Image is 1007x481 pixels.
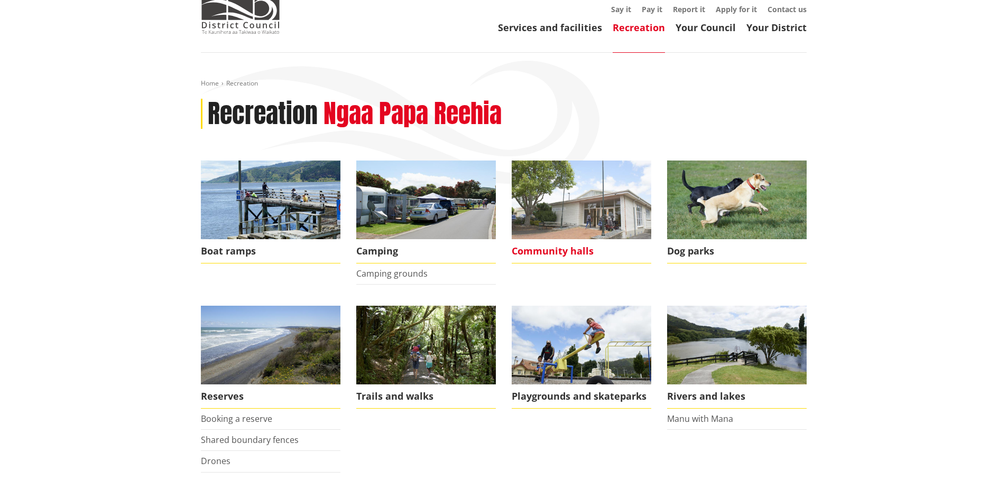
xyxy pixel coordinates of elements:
[667,306,807,384] img: Waikato River, Ngaruawahia
[768,4,807,14] a: Contact us
[201,434,299,446] a: Shared boundary fences
[201,455,230,467] a: Drones
[667,239,807,263] span: Dog parks
[667,161,807,263] a: Find your local dog park Dog parks
[356,384,496,409] span: Trails and walks
[512,239,651,263] span: Community halls
[716,4,757,14] a: Apply for it
[226,79,258,88] span: Recreation
[356,161,496,263] a: camping-ground-v2 Camping
[201,384,340,409] span: Reserves
[611,4,631,14] a: Say it
[512,306,651,384] img: Playground in Ngaruawahia
[201,413,272,425] a: Booking a reserve
[201,79,807,88] nav: breadcrumb
[356,239,496,263] span: Camping
[642,4,662,14] a: Pay it
[512,161,651,239] img: Ngaruawahia Memorial Hall
[667,306,807,409] a: The Waikato River flowing through Ngaruawahia Rivers and lakes
[667,384,807,409] span: Rivers and lakes
[512,384,651,409] span: Playgrounds and skateparks
[356,306,496,409] a: Bridal Veil Falls scenic walk is located near Raglan in the Waikato Trails and walks
[356,161,496,239] img: camping-ground-v2
[673,4,705,14] a: Report it
[676,21,736,34] a: Your Council
[667,161,807,239] img: Find your local dog park
[613,21,665,34] a: Recreation
[201,306,340,384] img: Port Waikato coastal reserve
[958,437,996,475] iframe: Messenger Launcher
[512,161,651,263] a: Ngaruawahia Memorial Hall Community halls
[324,99,502,129] h2: Ngaa Papa Reehia
[201,79,219,88] a: Home
[746,21,807,34] a: Your District
[201,306,340,409] a: Port Waikato coastal reserve Reserves
[201,239,340,263] span: Boat ramps
[512,306,651,409] a: A family enjoying a playground in Ngaruawahia Playgrounds and skateparks
[498,21,602,34] a: Services and facilities
[356,306,496,384] img: Bridal Veil Falls
[356,268,428,279] a: Camping grounds
[201,161,340,263] a: Port Waikato council maintained boat ramp Boat ramps
[201,161,340,239] img: Port Waikato boat ramp
[667,413,733,425] a: Manu with Mana
[208,99,318,129] h1: Recreation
